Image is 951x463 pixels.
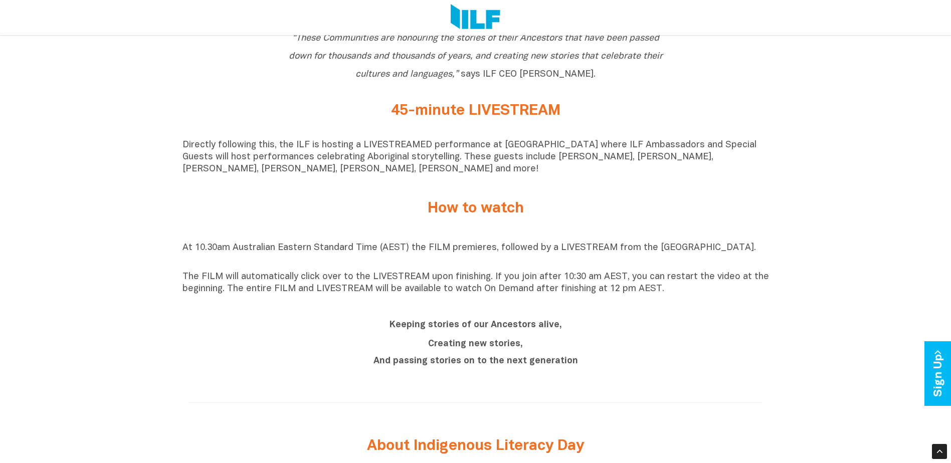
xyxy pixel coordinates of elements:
[289,34,663,79] i: “These Communities are honouring the stories of their Ancestors that have been passed down for th...
[182,271,769,295] p: The FILM will automatically click over to the LIVESTREAM upon finishing. If you join after 10:30 ...
[288,438,664,454] h2: About Indigenous Literacy Day
[390,321,562,329] b: Keeping stories of our Ancestors alive,
[288,200,664,217] h2: How to watch
[373,357,578,365] b: And passing stories on to the next generation
[428,340,523,348] b: Creating new stories,
[451,4,500,31] img: Logo
[288,103,664,119] h2: 45-minute LIVESTREAM
[182,139,769,175] p: Directly following this, the ILF is hosting a LIVESTREAMED performance at [GEOGRAPHIC_DATA] where...
[182,242,769,266] p: At 10.30am Australian Eastern Standard Time (AEST) the FILM premieres, followed by a LIVESTREAM f...
[289,34,663,79] span: says ILF CEO [PERSON_NAME].
[932,444,947,459] div: Scroll Back to Top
